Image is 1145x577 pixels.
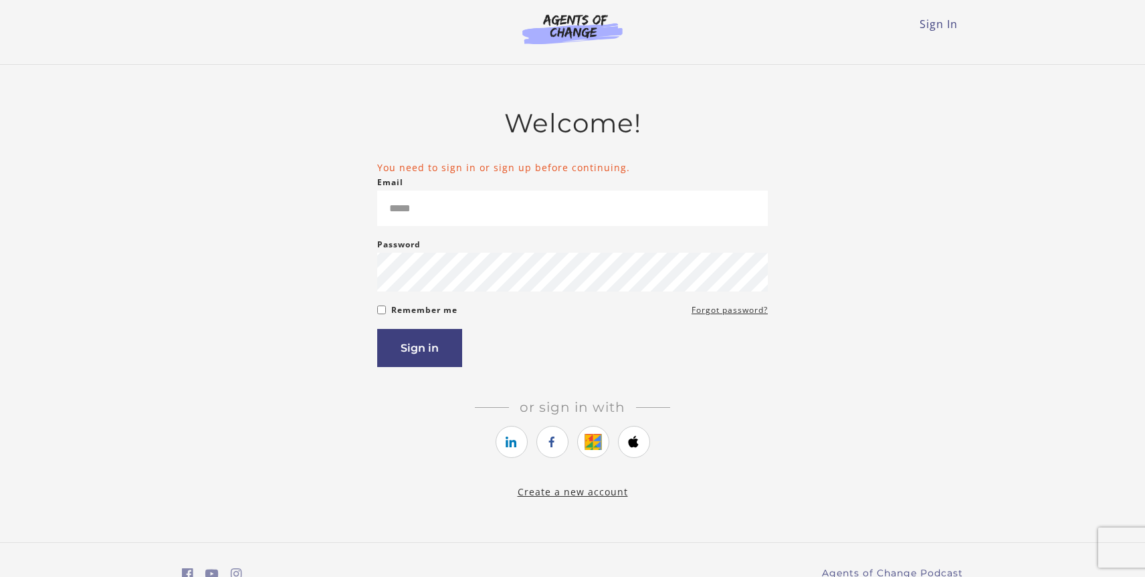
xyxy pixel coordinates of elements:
[496,426,528,458] a: https://courses.thinkific.com/users/auth/linkedin?ss%5Breferral%5D=&ss%5Buser_return_to%5D=%2Fenr...
[377,175,403,191] label: Email
[518,485,628,498] a: Create a new account
[618,426,650,458] a: https://courses.thinkific.com/users/auth/apple?ss%5Breferral%5D=&ss%5Buser_return_to%5D=%2Fenroll...
[377,237,421,253] label: Password
[692,302,768,318] a: Forgot password?
[377,329,462,367] button: Sign in
[377,108,768,139] h2: Welcome!
[920,17,958,31] a: Sign In
[577,426,609,458] a: https://courses.thinkific.com/users/auth/google?ss%5Breferral%5D=&ss%5Buser_return_to%5D=%2Fenrol...
[508,13,637,44] img: Agents of Change Logo
[536,426,568,458] a: https://courses.thinkific.com/users/auth/facebook?ss%5Breferral%5D=&ss%5Buser_return_to%5D=%2Fenr...
[377,160,768,175] li: You need to sign in or sign up before continuing.
[391,302,457,318] label: Remember me
[509,399,636,415] span: Or sign in with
